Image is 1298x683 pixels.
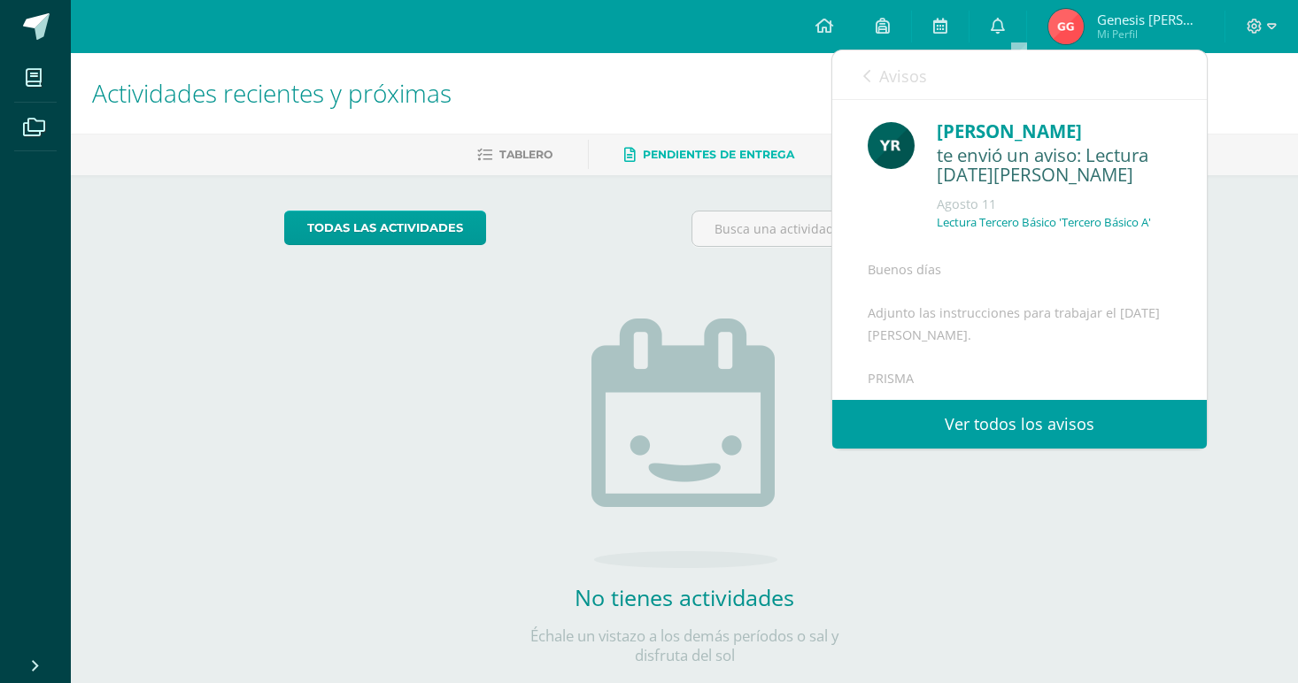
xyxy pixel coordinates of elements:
span: Mi Perfil [1097,27,1203,42]
div: Agosto 11 [937,196,1171,213]
span: Pendientes de entrega [643,148,794,161]
div: te envió un aviso: Lectura 11 de agosto [937,145,1171,187]
a: Tablero [477,141,552,169]
a: Ver todos los avisos [832,400,1207,449]
span: Genesis [PERSON_NAME] [1097,11,1203,28]
span: Avisos [879,65,927,87]
span: avisos sin leer [1070,65,1176,84]
a: Pendientes de entrega [624,141,794,169]
a: todas las Actividades [284,211,486,245]
p: Lectura Tercero Básico 'Tercero Básico A' [937,215,1151,230]
img: no_activities.png [591,318,777,568]
p: Échale un vistazo a los demás períodos o sal y disfruta del sol [507,626,861,665]
span: 86 [1070,65,1086,84]
h2: No tienes actividades [507,582,861,612]
img: b26d26339415fef33be69fb96098ffe7.png [1048,9,1084,44]
span: Actividades recientes y próximas [92,76,452,110]
img: 765d7ba1372dfe42393184f37ff644ec.png [868,122,915,169]
input: Busca una actividad próxima aquí... [692,211,1085,246]
div: [PERSON_NAME] [937,118,1171,145]
span: Tablero [499,148,552,161]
